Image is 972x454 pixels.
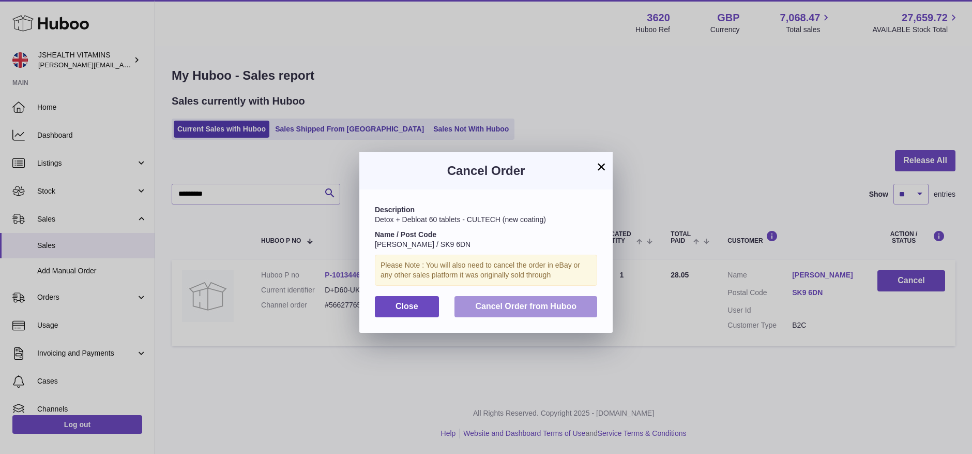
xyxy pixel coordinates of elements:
strong: Name / Post Code [375,230,436,239]
span: Detox + Debloat 60 tablets - CULTECH (new coating) [375,215,546,224]
div: Please Note : You will also need to cancel the order in eBay or any other sales platform it was o... [375,255,597,286]
span: [PERSON_NAME] / SK9 6DN [375,240,470,248]
button: × [595,160,607,173]
strong: Description [375,206,415,214]
button: Cancel Order from Huboo [454,296,597,317]
span: Cancel Order from Huboo [475,302,576,311]
h3: Cancel Order [375,163,597,179]
span: Close [396,302,418,311]
button: Close [375,296,439,317]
